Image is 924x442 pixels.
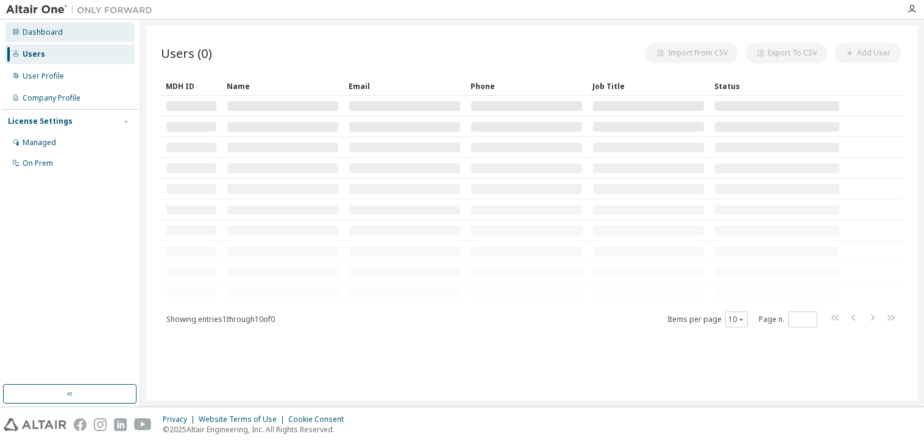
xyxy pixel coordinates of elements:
div: Managed [23,138,56,148]
button: Export To CSV [745,43,827,63]
div: On Prem [23,159,53,168]
div: Users [23,49,45,59]
div: Dashboard [23,27,63,37]
div: License Settings [8,116,73,126]
img: linkedin.svg [114,418,127,431]
img: instagram.svg [94,418,107,431]
div: Privacy [163,415,199,424]
button: Add User [834,43,901,63]
div: MDH ID [166,76,217,96]
div: Status [714,76,840,96]
div: User Profile [23,71,64,81]
p: © 2025 Altair Engineering, Inc. All Rights Reserved. [163,424,351,435]
img: youtube.svg [134,418,152,431]
img: facebook.svg [74,418,87,431]
button: Import From CSV [645,43,738,63]
div: Website Terms of Use [199,415,288,424]
img: Altair One [6,4,158,16]
span: Page n. [759,312,817,327]
div: Phone [471,76,583,96]
div: Name [227,76,339,96]
div: Company Profile [23,93,80,103]
span: Users (0) [161,45,212,62]
div: Email [349,76,461,96]
img: altair_logo.svg [4,418,66,431]
div: Cookie Consent [288,415,351,424]
span: Showing entries 1 through 10 of 0 [166,314,275,324]
div: Job Title [592,76,705,96]
span: Items per page [667,312,748,327]
button: 10 [728,315,745,324]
